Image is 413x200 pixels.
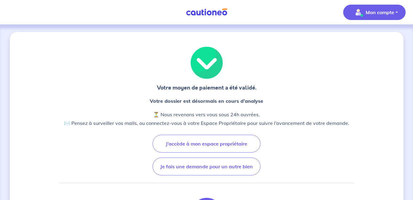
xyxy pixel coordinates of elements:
strong: Votre dossier est désormais en cours d’analyse [150,98,263,104]
button: Je fais une demande pour un autre bien [153,158,260,175]
p: Mon compte [366,9,394,16]
img: illu_valid.svg [190,47,223,79]
button: J’accède à mon espace propriétaire [153,135,260,153]
button: illu_account_valid_menu.svgMon compte [343,5,406,20]
p: ⏳ Nous revenons vers vous sous 24h ouvrées. ✉️ Pensez à surveiller vos mails, ou connectez-vous à... [64,110,349,127]
p: Votre moyen de paiement a été validé. [157,84,256,92]
img: Cautioneo [184,8,230,16]
img: illu_account_valid_menu.svg [353,7,363,17]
